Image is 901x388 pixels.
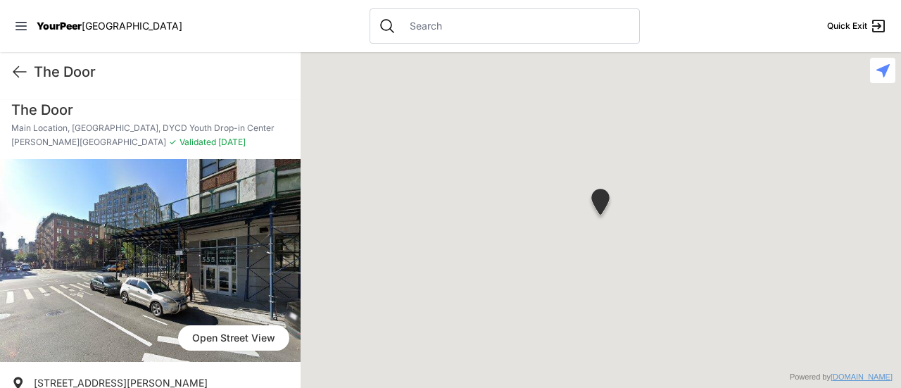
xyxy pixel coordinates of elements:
a: [DOMAIN_NAME] [831,373,893,381]
span: Quick Exit [827,20,867,32]
span: Open Street View [178,325,289,351]
a: Quick Exit [827,18,887,35]
span: ✓ [169,137,177,148]
span: Validated [179,137,216,147]
div: Main Location, SoHo, DYCD Youth Drop-in Center [588,189,612,220]
a: YourPeer[GEOGRAPHIC_DATA] [37,22,182,30]
input: Search [401,19,631,33]
h1: The Door [34,62,289,82]
span: [PERSON_NAME][GEOGRAPHIC_DATA] [11,137,166,148]
p: Main Location, [GEOGRAPHIC_DATA], DYCD Youth Drop-in Center [11,123,289,134]
h1: The Door [11,100,289,120]
span: YourPeer [37,20,82,32]
span: [DATE] [216,137,246,147]
span: [GEOGRAPHIC_DATA] [82,20,182,32]
div: Powered by [790,371,893,383]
